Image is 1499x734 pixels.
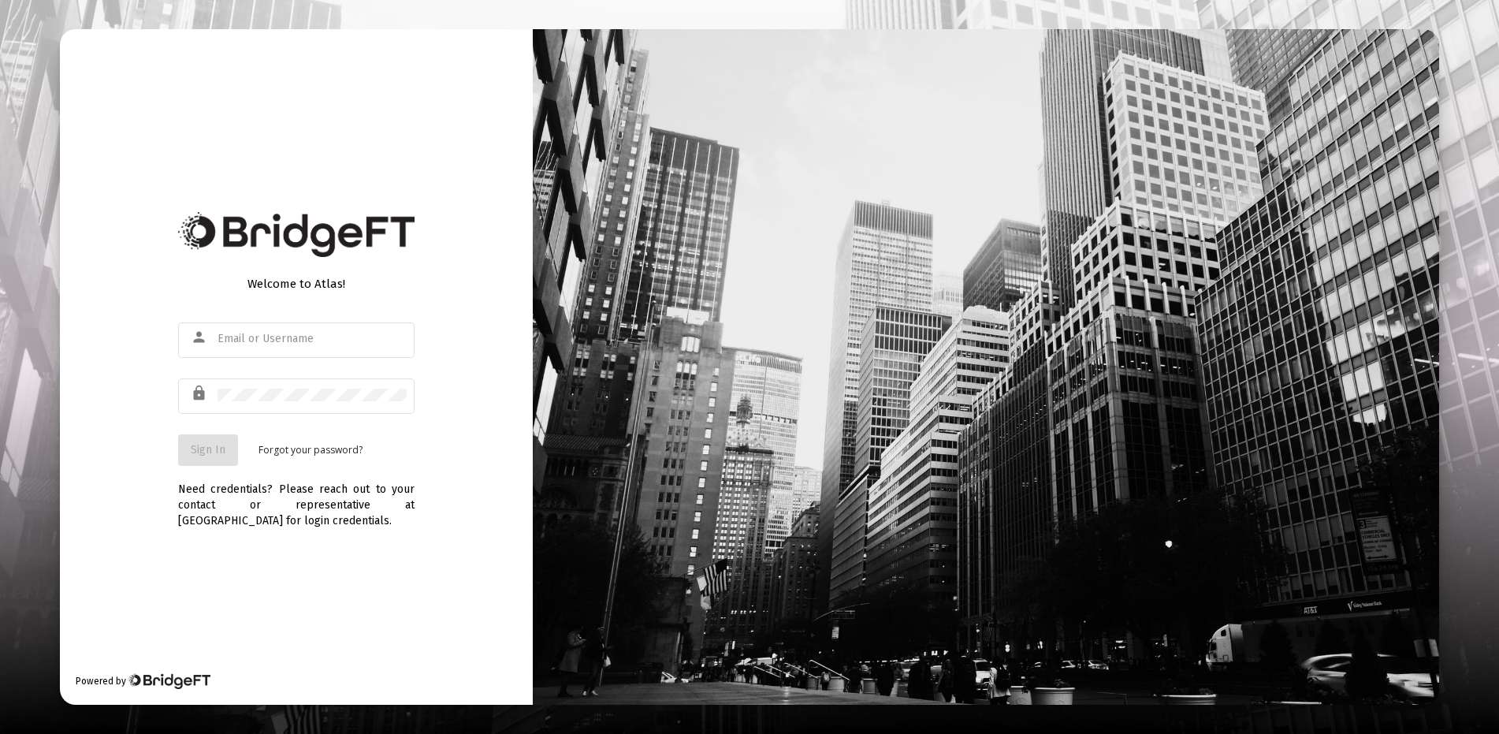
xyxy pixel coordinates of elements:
img: Bridge Financial Technology Logo [178,212,415,257]
span: Sign In [191,443,225,456]
div: Powered by [76,673,210,689]
button: Sign In [178,434,238,466]
mat-icon: lock [191,384,210,403]
a: Forgot your password? [259,442,363,458]
input: Email or Username [218,333,407,345]
mat-icon: person [191,328,210,347]
div: Welcome to Atlas! [178,276,415,292]
div: Need credentials? Please reach out to your contact or representative at [GEOGRAPHIC_DATA] for log... [178,466,415,529]
img: Bridge Financial Technology Logo [128,673,210,689]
